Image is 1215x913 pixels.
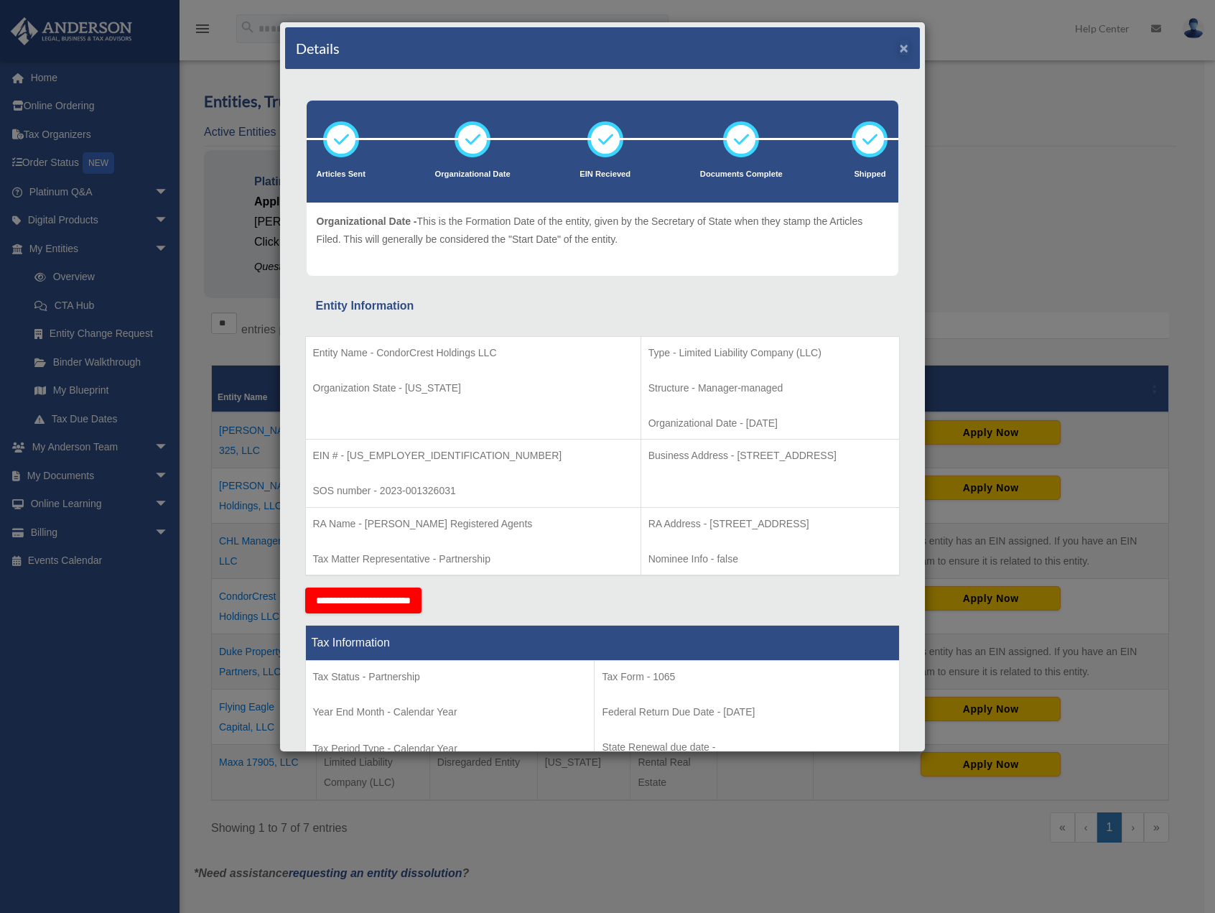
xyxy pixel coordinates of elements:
p: Structure - Manager-managed [648,379,892,397]
p: Organization State - [US_STATE] [313,379,633,397]
p: Organizational Date - [DATE] [648,414,892,432]
p: SOS number - 2023-001326031 [313,482,633,500]
p: RA Name - [PERSON_NAME] Registered Agents [313,515,633,533]
td: Tax Period Type - Calendar Year [305,661,595,767]
p: EIN Recieved [579,167,630,182]
p: Year End Month - Calendar Year [313,703,587,721]
h4: Details [296,38,340,58]
th: Tax Information [305,626,899,661]
p: Organizational Date [435,167,511,182]
p: Documents Complete [700,167,783,182]
p: Business Address - [STREET_ADDRESS] [648,447,892,465]
p: EIN # - [US_EMPLOYER_IDENTIFICATION_NUMBER] [313,447,633,465]
p: Shipped [852,167,888,182]
p: Federal Return Due Date - [DATE] [602,703,891,721]
p: Articles Sent [317,167,366,182]
p: State Renewal due date - [602,738,891,756]
p: Nominee Info - false [648,550,892,568]
p: Tax Matter Representative - Partnership [313,550,633,568]
span: Organizational Date - [317,215,417,227]
div: Entity Information [316,296,889,316]
p: Type - Limited Liability Company (LLC) [648,344,892,362]
p: Tax Status - Partnership [313,668,587,686]
p: This is the Formation Date of the entity, given by the Secretary of State when they stamp the Art... [317,213,888,248]
p: Tax Form - 1065 [602,668,891,686]
button: × [900,40,909,55]
p: RA Address - [STREET_ADDRESS] [648,515,892,533]
p: Entity Name - CondorCrest Holdings LLC [313,344,633,362]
